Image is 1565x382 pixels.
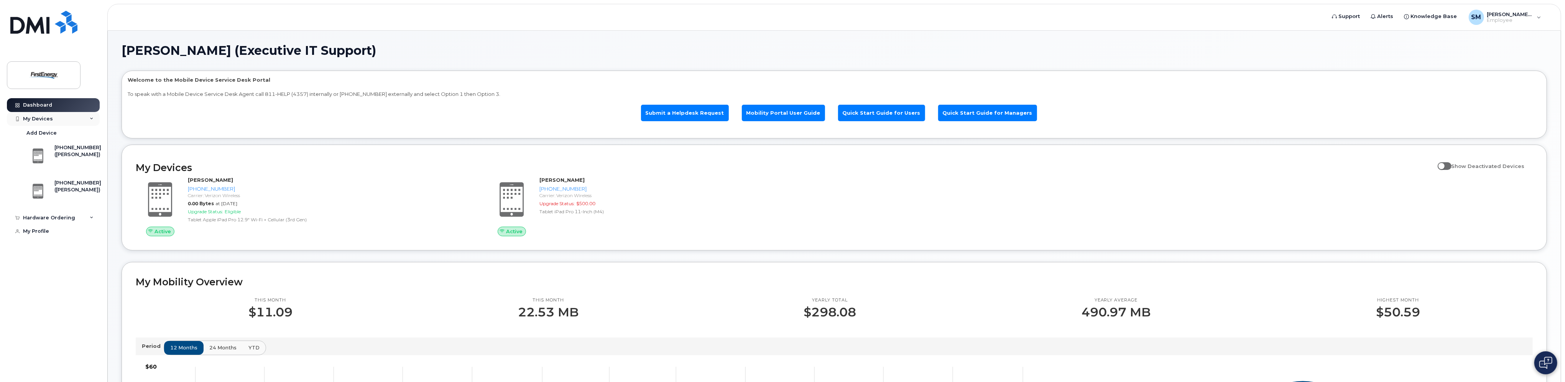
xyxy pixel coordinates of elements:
strong: [PERSON_NAME] [539,177,585,183]
a: Mobility Portal User Guide [742,105,825,121]
div: Tablet Apple iPad Pro 12.9" Wi-Fi + Cellular (3rd Gen) [188,216,475,223]
tspan: $60 [145,363,157,370]
span: at [DATE] [215,201,237,206]
div: [PHONE_NUMBER] [188,185,475,193]
span: 24 months [209,344,237,351]
div: Tablet iPad Pro 11-Inch (M4) [539,208,827,215]
a: Quick Start Guide for Managers [938,105,1037,121]
span: Upgrade Status: [188,209,223,214]
a: Active[PERSON_NAME][PHONE_NUMBER]Carrier: Verizon WirelessUpgrade Status:$500.00Tablet iPad Pro 1... [487,176,830,236]
h2: My Mobility Overview [136,276,1533,288]
h2: My Devices [136,162,1434,173]
p: $11.09 [248,305,293,319]
p: $50.59 [1376,305,1420,319]
span: Active [506,228,523,235]
p: Period [142,342,164,350]
p: 22.53 MB [518,305,579,319]
p: To speak with a Mobile Device Service Desk Agent call 811-HELP (4357) internally or [PHONE_NUMBER... [128,91,1541,98]
div: [PHONE_NUMBER] [539,185,827,193]
p: Highest month [1376,297,1420,303]
span: Show Deactivated Devices [1452,163,1525,169]
div: Carrier: Verizon Wireless [188,192,475,199]
p: $298.08 [804,305,856,319]
p: Yearly total [804,297,856,303]
span: 0.00 Bytes [188,201,214,206]
a: Active[PERSON_NAME][PHONE_NUMBER]Carrier: Verizon Wireless0.00 Bytesat [DATE]Upgrade Status:Eligi... [136,176,478,236]
p: Yearly average [1082,297,1151,303]
a: Submit a Helpdesk Request [641,105,729,121]
strong: [PERSON_NAME] [188,177,233,183]
span: YTD [248,344,260,351]
span: [PERSON_NAME] (Executive IT Support) [122,45,376,56]
div: Carrier: Verizon Wireless [539,192,827,199]
a: Quick Start Guide for Users [838,105,925,121]
span: Upgrade Status: [539,201,575,206]
img: Open chat [1539,357,1552,369]
p: 490.97 MB [1082,305,1151,319]
input: Show Deactivated Devices [1438,159,1444,165]
span: $500.00 [576,201,595,206]
p: This month [518,297,579,303]
span: Eligible [225,209,241,214]
p: This month [248,297,293,303]
span: Active [155,228,171,235]
p: Welcome to the Mobile Device Service Desk Portal [128,76,1541,84]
